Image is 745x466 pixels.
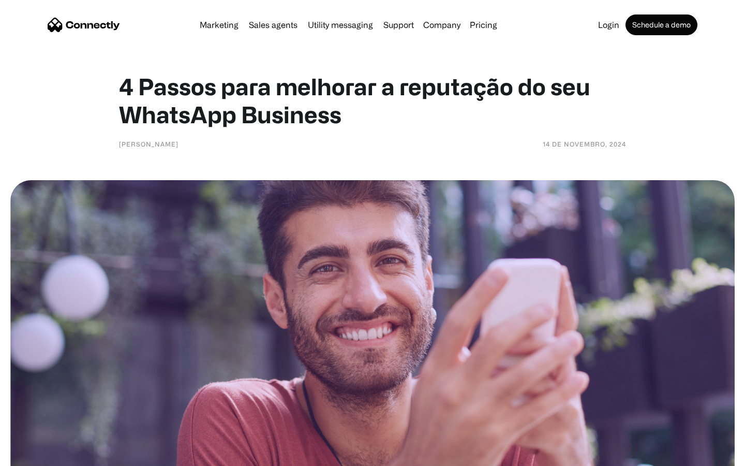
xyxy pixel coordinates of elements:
[10,448,62,462] aside: Language selected: English
[379,21,418,29] a: Support
[245,21,302,29] a: Sales agents
[543,139,626,149] div: 14 de novembro, 2024
[119,139,178,149] div: [PERSON_NAME]
[466,21,501,29] a: Pricing
[594,21,623,29] a: Login
[21,448,62,462] ul: Language list
[196,21,243,29] a: Marketing
[625,14,697,35] a: Schedule a demo
[304,21,377,29] a: Utility messaging
[423,18,460,32] div: Company
[119,72,626,128] h1: 4 Passos para melhorar a reputação do seu WhatsApp Business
